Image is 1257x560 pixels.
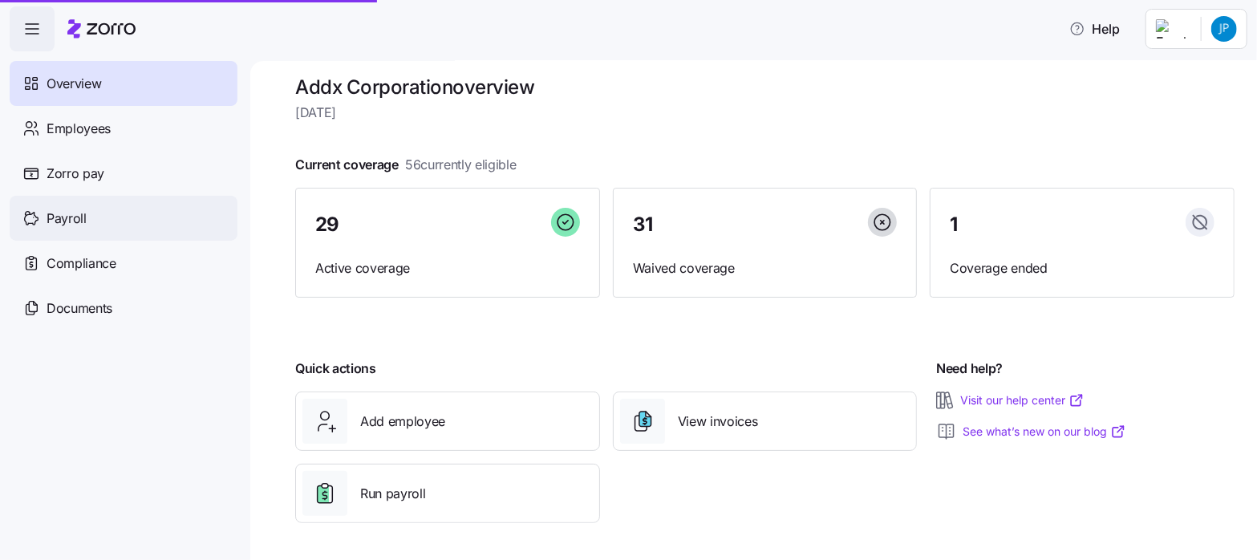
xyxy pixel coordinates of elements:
[10,106,237,151] a: Employees
[963,424,1126,440] a: See what’s new on our blog
[10,61,237,106] a: Overview
[633,215,653,234] span: 31
[295,155,517,175] span: Current coverage
[950,215,958,234] span: 1
[295,75,1235,99] h1: Addx Corporation overview
[960,392,1085,408] a: Visit our help center
[1156,19,1188,39] img: Employer logo
[47,74,101,94] span: Overview
[10,196,237,241] a: Payroll
[1211,16,1237,42] img: 4de1289c2919fdf7a84ae0ee27ab751b
[47,164,104,184] span: Zorro pay
[1056,13,1133,45] button: Help
[295,359,376,379] span: Quick actions
[360,484,425,504] span: Run payroll
[10,241,237,286] a: Compliance
[405,155,517,175] span: 56 currently eligible
[47,254,116,274] span: Compliance
[360,412,445,432] span: Add employee
[47,298,112,319] span: Documents
[10,151,237,196] a: Zorro pay
[936,359,1003,379] span: Need help?
[47,119,111,139] span: Employees
[10,286,237,331] a: Documents
[633,258,898,278] span: Waived coverage
[678,412,758,432] span: View invoices
[1069,19,1120,39] span: Help
[47,209,87,229] span: Payroll
[950,258,1214,278] span: Coverage ended
[315,258,580,278] span: Active coverage
[295,103,1235,123] span: [DATE]
[315,215,339,234] span: 29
